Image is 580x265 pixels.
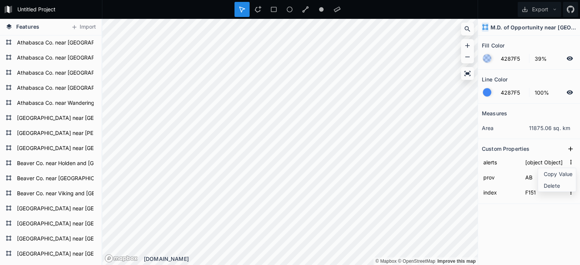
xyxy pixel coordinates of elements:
[524,187,566,198] input: Empty
[482,172,520,183] input: Name
[482,40,504,51] h2: Fill Color
[518,2,561,17] button: Export
[482,156,520,168] input: Name
[398,259,435,264] a: OpenStreetMap
[437,259,476,264] a: Map feedback
[491,23,576,31] h4: M.D. of Opportunity near [GEOGRAPHIC_DATA][PERSON_NAME] and [PERSON_NAME][GEOGRAPHIC_DATA]
[482,124,529,132] dt: area
[544,170,574,178] span: Copy Value
[544,182,574,190] span: Delete
[482,143,529,155] h2: Custom Properties
[482,74,507,85] h2: Line Color
[524,156,566,168] input: Empty
[16,23,39,31] span: Features
[482,107,507,119] h2: Measures
[144,255,478,263] div: [DOMAIN_NAME]
[524,172,566,183] input: Empty
[67,21,100,33] button: Import
[529,124,576,132] dd: 11875.06 sq. km
[375,259,396,264] a: Mapbox
[105,254,138,263] a: Mapbox logo
[482,187,520,198] input: Name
